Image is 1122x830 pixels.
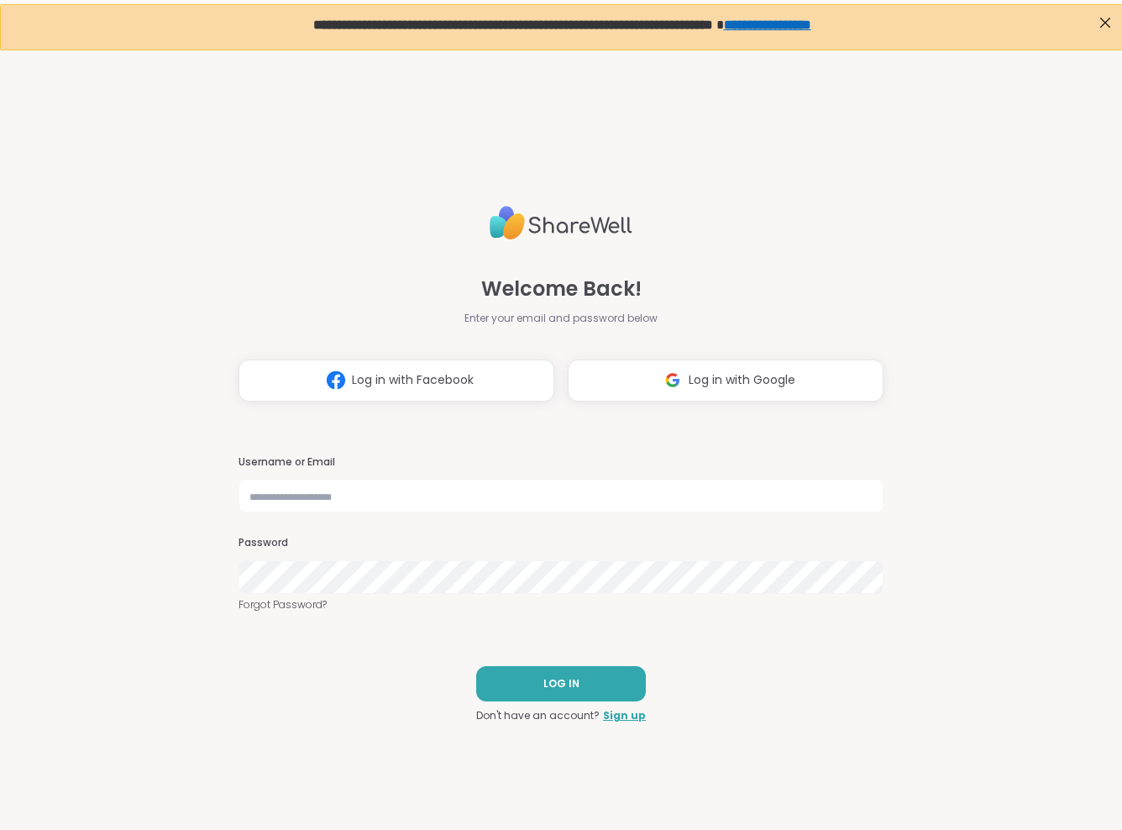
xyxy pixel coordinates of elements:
button: Log in with Facebook [239,360,554,402]
a: Forgot Password? [239,597,883,612]
span: Log in with Facebook [352,371,474,389]
img: ShareWell Logomark [657,365,689,396]
span: Log in with Google [689,371,795,389]
button: Log in with Google [568,360,883,402]
a: Sign up [603,708,646,723]
span: LOG IN [543,676,579,691]
img: ShareWell Logomark [320,365,352,396]
h3: Password [239,536,883,550]
div: Close Step [1093,7,1115,29]
button: LOG IN [476,666,646,701]
h3: Username or Email [239,455,883,470]
span: Welcome Back! [481,274,642,304]
span: Enter your email and password below [464,311,658,326]
span: Don't have an account? [476,708,600,723]
img: ShareWell Logo [490,199,632,247]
